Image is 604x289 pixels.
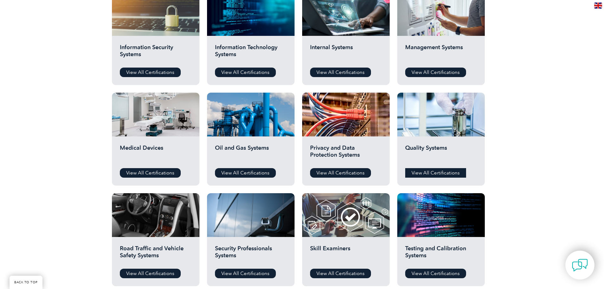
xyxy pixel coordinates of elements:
a: View All Certifications [405,168,466,178]
h2: Medical Devices [120,144,192,163]
h2: Oil and Gas Systems [215,144,287,163]
h2: Management Systems [405,44,477,63]
h2: Quality Systems [405,144,477,163]
a: View All Certifications [310,269,371,278]
a: View All Certifications [405,269,466,278]
a: View All Certifications [120,269,181,278]
h2: Internal Systems [310,44,382,63]
h2: Skill Examiners [310,245,382,264]
a: View All Certifications [405,68,466,77]
a: View All Certifications [120,68,181,77]
h2: Road Traffic and Vehicle Safety Systems [120,245,192,264]
a: View All Certifications [215,168,276,178]
a: View All Certifications [310,168,371,178]
h2: Information Technology Systems [215,44,287,63]
img: en [594,3,602,9]
h2: Security Professionals Systems [215,245,287,264]
a: View All Certifications [215,269,276,278]
a: BACK TO TOP [10,276,42,289]
a: View All Certifications [120,168,181,178]
img: contact-chat.png [572,257,588,273]
a: View All Certifications [215,68,276,77]
h2: Information Security Systems [120,44,192,63]
h2: Testing and Calibration Systems [405,245,477,264]
a: View All Certifications [310,68,371,77]
h2: Privacy and Data Protection Systems [310,144,382,163]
